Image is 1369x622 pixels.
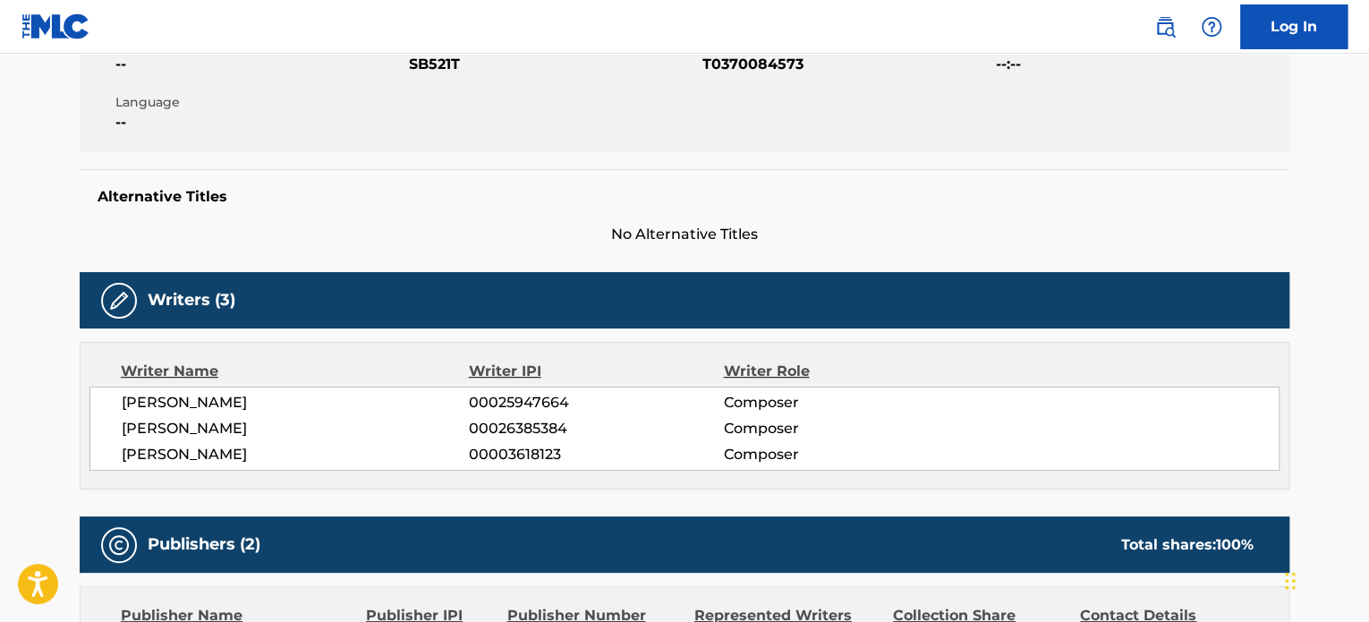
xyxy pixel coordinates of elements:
[1201,16,1222,38] img: help
[121,361,469,382] div: Writer Name
[1280,536,1369,622] iframe: Chat Widget
[1121,534,1254,556] div: Total shares:
[469,392,723,413] span: 00025947664
[469,444,723,465] span: 00003618123
[1240,4,1348,49] a: Log In
[148,290,235,311] h5: Writers (3)
[1154,16,1176,38] img: search
[148,534,260,555] h5: Publishers (2)
[723,392,955,413] span: Composer
[115,54,404,75] span: --
[1285,554,1296,608] div: Drag
[469,418,723,439] span: 00026385384
[122,444,469,465] span: [PERSON_NAME]
[122,392,469,413] span: [PERSON_NAME]
[409,54,698,75] span: SB521T
[80,224,1289,245] span: No Alternative Titles
[122,418,469,439] span: [PERSON_NAME]
[108,290,130,311] img: Writers
[723,418,955,439] span: Composer
[1194,9,1229,45] div: Help
[702,54,991,75] span: T0370084573
[1216,536,1254,553] span: 100 %
[723,444,955,465] span: Composer
[98,188,1271,206] h5: Alternative Titles
[21,13,90,39] img: MLC Logo
[115,112,404,133] span: --
[115,93,404,112] span: Language
[469,361,724,382] div: Writer IPI
[996,54,1285,75] span: --:--
[108,534,130,556] img: Publishers
[723,361,955,382] div: Writer Role
[1147,9,1183,45] a: Public Search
